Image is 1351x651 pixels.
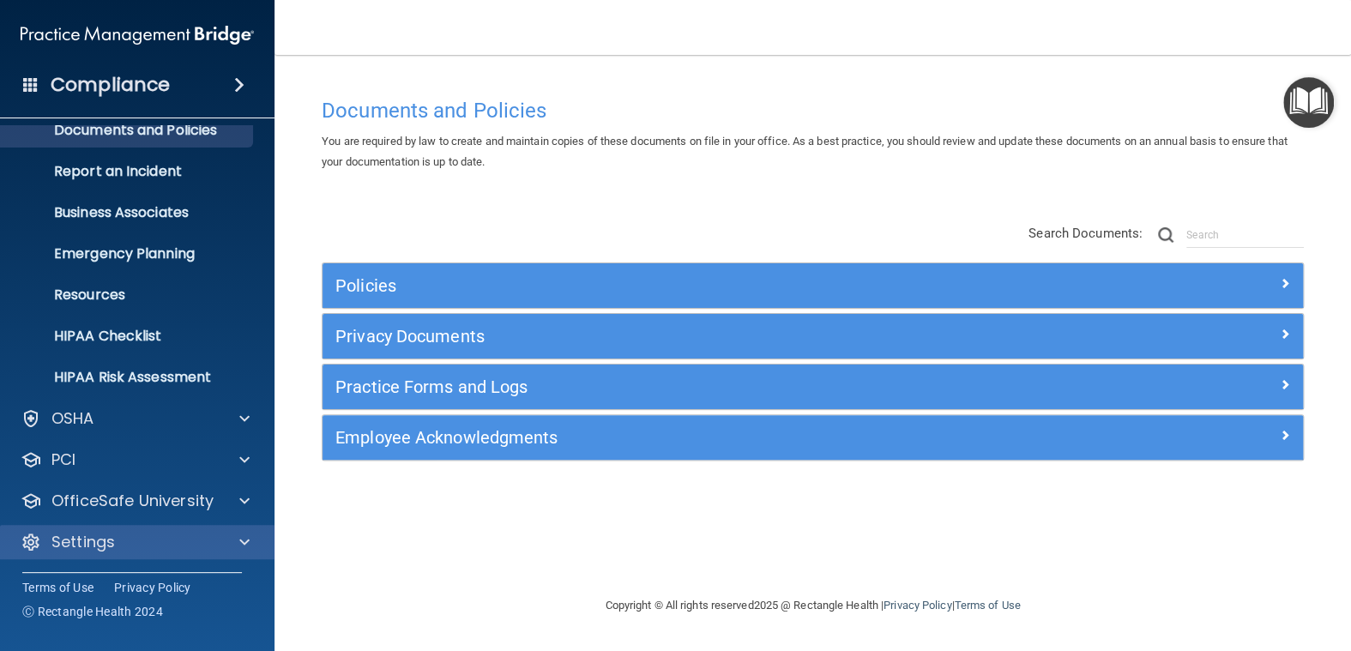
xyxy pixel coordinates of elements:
p: Documents and Policies [11,122,245,139]
a: Terms of Use [22,579,93,596]
h4: Documents and Policies [322,99,1304,122]
h4: Compliance [51,73,170,97]
p: Business Associates [11,204,245,221]
a: Settings [21,532,250,552]
a: Privacy Documents [335,322,1290,350]
a: Employee Acknowledgments [335,424,1290,451]
p: Resources [11,286,245,304]
span: You are required by law to create and maintain copies of these documents on file in your office. ... [322,135,1288,168]
h5: Employee Acknowledgments [335,428,1045,447]
a: Practice Forms and Logs [335,373,1290,401]
p: Report an Incident [11,163,245,180]
a: OSHA [21,408,250,429]
img: PMB logo [21,18,254,52]
p: Settings [51,532,115,552]
p: PCI [51,449,75,470]
a: Privacy Policy [114,579,191,596]
p: Emergency Planning [11,245,245,262]
a: Terms of Use [954,599,1020,612]
h5: Policies [335,276,1045,295]
h5: Privacy Documents [335,327,1045,346]
p: HIPAA Checklist [11,328,245,345]
img: ic-search.3b580494.png [1158,227,1173,243]
p: HIPAA Risk Assessment [11,369,245,386]
span: Search Documents: [1028,226,1143,241]
h5: Practice Forms and Logs [335,377,1045,396]
p: OSHA [51,408,94,429]
a: Privacy Policy [884,599,951,612]
a: OfficeSafe University [21,491,250,511]
p: OfficeSafe University [51,491,214,511]
input: Search [1186,222,1304,248]
a: Policies [335,272,1290,299]
div: Copyright © All rights reserved 2025 @ Rectangle Health | | [500,578,1126,633]
button: Open Resource Center [1283,77,1334,128]
span: Ⓒ Rectangle Health 2024 [22,603,163,620]
a: PCI [21,449,250,470]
